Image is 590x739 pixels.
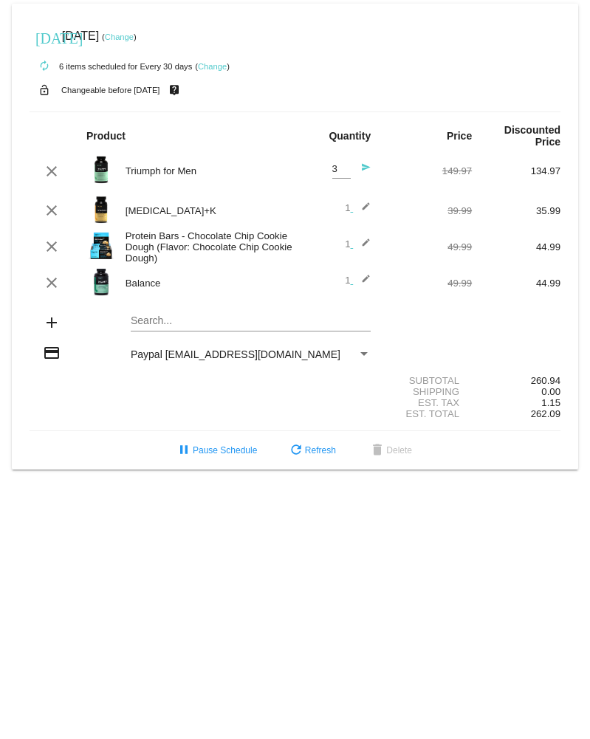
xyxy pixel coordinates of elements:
[345,238,371,250] span: 1
[447,130,472,142] strong: Price
[541,397,560,408] span: 1.15
[61,86,160,94] small: Changeable before [DATE]
[118,278,295,289] div: Balance
[131,315,371,327] input: Search...
[43,162,61,180] mat-icon: clear
[345,275,371,286] span: 1
[43,202,61,219] mat-icon: clear
[383,205,472,216] div: 39.99
[472,241,560,252] div: 44.99
[541,386,560,397] span: 0.00
[35,80,53,100] mat-icon: lock_open
[383,408,472,419] div: Est. Total
[357,437,424,464] button: Delete
[353,202,371,219] mat-icon: edit
[353,274,371,292] mat-icon: edit
[353,238,371,255] mat-icon: edit
[118,205,295,216] div: [MEDICAL_DATA]+K
[275,437,348,464] button: Refresh
[43,274,61,292] mat-icon: clear
[332,164,351,175] input: Quantity
[472,375,560,386] div: 260.94
[43,238,61,255] mat-icon: clear
[287,442,305,460] mat-icon: refresh
[35,58,53,75] mat-icon: autorenew
[329,130,371,142] strong: Quantity
[472,205,560,216] div: 35.99
[175,445,257,456] span: Pause Schedule
[472,278,560,289] div: 44.99
[102,32,137,41] small: ( )
[472,165,560,176] div: 134.97
[86,267,116,297] img: Image-1-Carousel-Balance-transp.png
[86,155,116,185] img: Image-1-Triumph_carousel-front-transp.png
[35,28,53,46] mat-icon: [DATE]
[175,442,193,460] mat-icon: pause
[105,32,134,41] a: Change
[368,442,386,460] mat-icon: delete
[531,408,560,419] span: 262.09
[383,375,472,386] div: Subtotal
[383,241,472,252] div: 49.99
[118,230,295,264] div: Protein Bars - Chocolate Chip Cookie Dough (Flavor: Chocolate Chip Cookie Dough)
[195,62,230,71] small: ( )
[383,278,472,289] div: 49.99
[86,195,116,224] img: Image-1-Carousel-Vitamin-DK-Photoshoped-1000x1000-1.png
[368,445,412,456] span: Delete
[383,386,472,397] div: Shipping
[198,62,227,71] a: Change
[131,348,371,360] mat-select: Payment Method
[43,344,61,362] mat-icon: credit_card
[118,165,295,176] div: Triumph for Men
[43,314,61,331] mat-icon: add
[345,202,371,213] span: 1
[165,80,183,100] mat-icon: live_help
[86,231,116,261] img: Image-1-Carousel-Protein-Bar-CCD-transp.png
[131,348,340,360] span: Paypal [EMAIL_ADDRESS][DOMAIN_NAME]
[30,62,192,71] small: 6 items scheduled for Every 30 days
[86,130,126,142] strong: Product
[287,445,336,456] span: Refresh
[383,165,472,176] div: 149.97
[353,162,371,180] mat-icon: send
[163,437,269,464] button: Pause Schedule
[383,397,472,408] div: Est. Tax
[504,124,560,148] strong: Discounted Price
